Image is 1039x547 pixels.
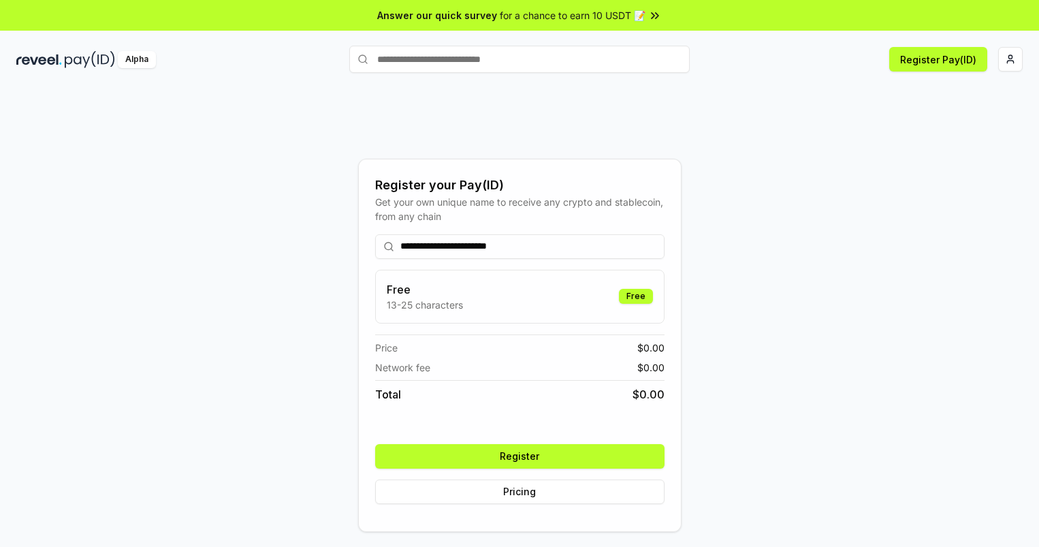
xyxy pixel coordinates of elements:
[375,195,665,223] div: Get your own unique name to receive any crypto and stablecoin, from any chain
[500,8,645,22] span: for a chance to earn 10 USDT 📝
[619,289,653,304] div: Free
[16,51,62,68] img: reveel_dark
[637,360,665,375] span: $ 0.00
[65,51,115,68] img: pay_id
[633,386,665,403] span: $ 0.00
[377,8,497,22] span: Answer our quick survey
[375,360,430,375] span: Network fee
[387,298,463,312] p: 13-25 characters
[375,444,665,469] button: Register
[637,341,665,355] span: $ 0.00
[387,281,463,298] h3: Free
[375,386,401,403] span: Total
[889,47,987,72] button: Register Pay(ID)
[375,176,665,195] div: Register your Pay(ID)
[375,341,398,355] span: Price
[375,480,665,504] button: Pricing
[118,51,156,68] div: Alpha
